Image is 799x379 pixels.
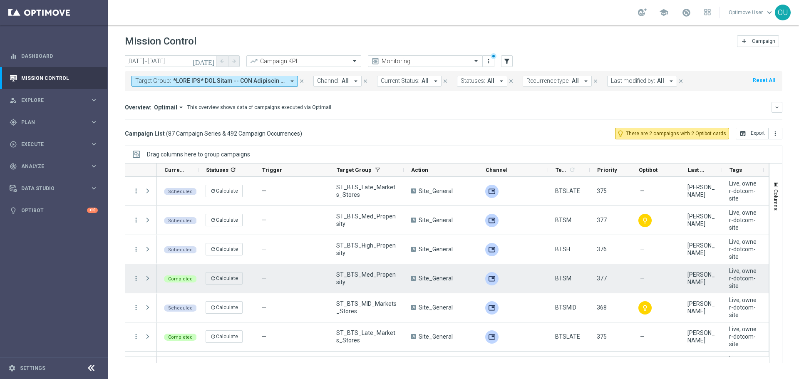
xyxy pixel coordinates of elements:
[336,242,397,257] span: ST_BTS_High_Propensity
[729,296,757,319] span: Live, owner-dotcom-site
[411,167,428,173] span: Action
[168,334,193,340] span: Completed
[607,76,677,87] button: Last modified by: All arrow_drop_down
[411,218,416,223] span: A
[90,184,98,192] i: keyboard_arrow_right
[419,187,453,195] span: Site_General
[132,304,140,311] button: more_vert
[10,97,90,104] div: Explore
[678,78,684,84] i: close
[487,77,494,84] span: All
[337,167,372,173] span: Target Group
[216,55,228,67] button: arrow_back
[677,77,685,86] button: close
[206,272,243,285] button: refreshCalculate
[419,304,453,311] span: Site_General
[9,163,98,170] button: track_changes Analyze keyboard_arrow_right
[615,128,729,139] button: lightbulb_outline There are 2 campaigns with 2 Optibot cards
[164,245,197,253] colored-tag: Scheduled
[336,329,397,344] span: ST_BTS_Late_Markets_Stores
[555,275,571,282] span: BTSM
[597,333,607,340] span: 375
[486,167,508,173] span: Channel
[90,118,98,126] i: keyboard_arrow_right
[765,8,774,17] span: keyboard_arrow_down
[21,142,90,147] span: Execute
[21,45,98,67] a: Dashboard
[687,271,715,286] div: John Bruzzese
[250,57,258,65] i: trending_up
[752,76,776,85] button: Reset All
[485,185,499,198] div: Adobe SFTP Prod
[132,187,140,195] button: more_vert
[230,166,236,173] i: refresh
[485,214,499,227] img: Adobe SFTP Prod
[20,366,45,371] a: Settings
[177,104,185,111] i: arrow_drop_down
[642,217,648,224] i: lightbulb_outline
[381,77,419,84] span: Current Status:
[775,5,791,20] div: OU
[485,301,499,315] div: Adobe SFTP Prod
[206,330,243,343] button: refreshCalculate
[246,55,361,67] ng-select: Campaign KPI
[132,333,140,340] button: more_vert
[461,77,485,84] span: Statuses:
[362,77,369,86] button: close
[21,199,87,221] a: Optibot
[411,276,416,281] span: A
[729,209,757,231] span: Live, owner-dotcom-site
[9,185,98,192] div: Data Studio keyboard_arrow_right
[597,304,607,311] span: 368
[9,141,98,148] div: play_circle_outline Execute keyboard_arrow_right
[168,189,193,194] span: Scheduled
[485,330,499,344] div: Adobe SFTP Prod
[210,188,216,194] i: refresh
[132,76,298,87] button: Target Group: *LORE IPS* DOL Sitam -- CON Adipiscin *ELIT SED*, 18240392_DOEI_Tempori _UtlaborEET...
[9,119,98,126] button: gps_fixed Plan keyboard_arrow_right
[21,67,98,89] a: Mission Control
[9,97,98,104] button: person_search Explore keyboard_arrow_right
[508,78,514,84] i: close
[132,275,140,282] button: more_vert
[154,104,177,111] span: Optimail
[752,38,775,44] span: Campaign
[125,55,216,67] input: Select date range
[300,130,302,137] span: )
[10,141,17,148] i: play_circle_outline
[21,186,90,191] span: Data Studio
[442,77,449,86] button: close
[206,243,243,255] button: refreshCalculate
[187,104,331,111] div: This overview shows data of campaigns executed via Optimail
[10,119,90,126] div: Plan
[164,216,197,224] colored-tag: Scheduled
[210,305,216,310] i: refresh
[432,77,439,85] i: arrow_drop_down
[411,247,416,252] span: A
[206,167,228,173] span: Statuses
[336,300,397,315] span: ST_BTS_MID_Markets_Stores
[298,77,305,86] button: close
[313,76,362,87] button: Channel: All arrow_drop_down
[262,333,266,340] span: —
[317,77,340,84] span: Channel:
[168,130,300,137] span: 87 Campaign Series & 492 Campaign Occurrences
[90,140,98,148] i: keyboard_arrow_right
[9,207,98,214] button: lightbulb Optibot +10
[687,213,715,228] div: John Bruzzese
[262,188,266,194] span: —
[592,77,599,86] button: close
[10,163,17,170] i: track_changes
[132,216,140,224] button: more_vert
[210,334,216,339] i: refresh
[168,276,193,282] span: Completed
[568,165,576,174] span: Calculate column
[377,76,442,87] button: Current Status: All arrow_drop_down
[729,238,757,260] span: Live, owner-dotcom-site
[736,128,769,139] button: open_in_browser Export
[191,55,216,68] button: [DATE]
[125,130,302,137] h3: Campaign List
[132,245,140,253] button: more_vert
